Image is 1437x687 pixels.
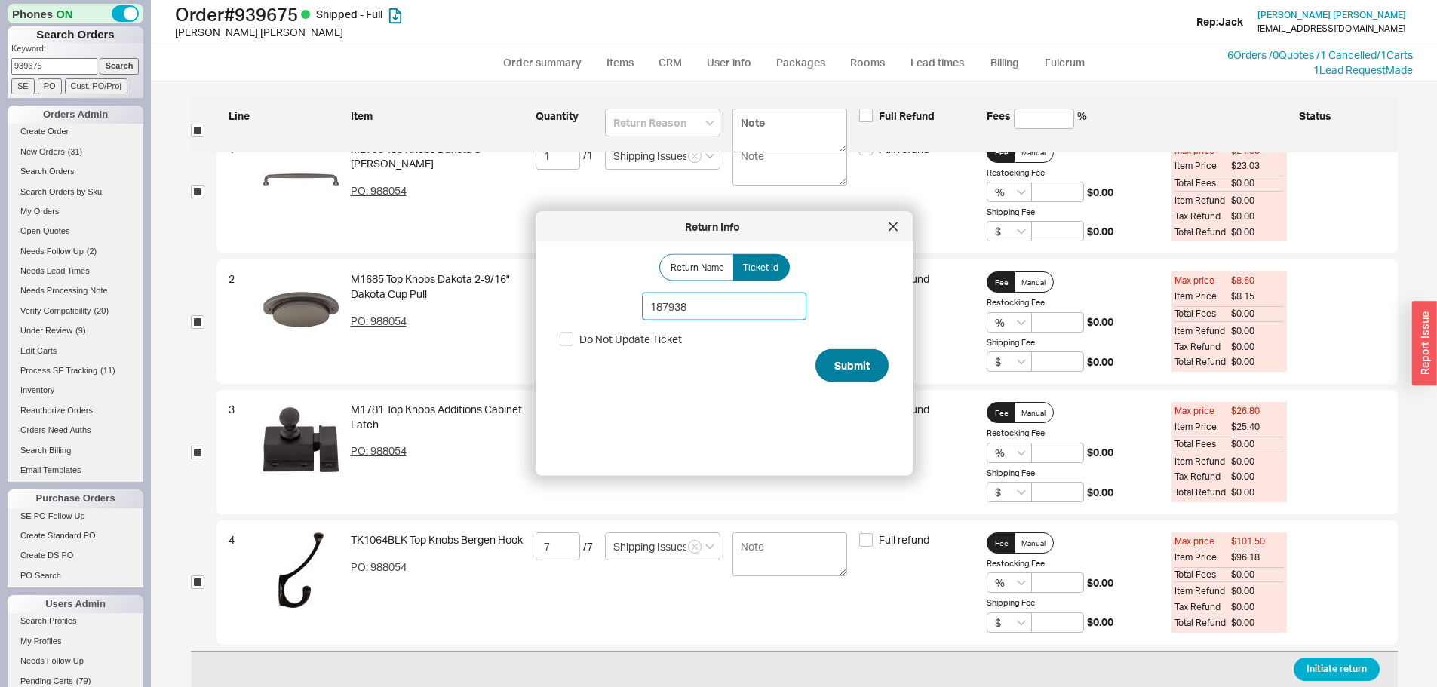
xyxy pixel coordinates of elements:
span: / 1 [583,148,593,163]
span: $0.00 [1087,314,1113,330]
div: TK1064BLK Top Knobs Bergen Hook [351,532,524,547]
a: Edit Carts [8,343,143,359]
svg: open menu [705,544,714,550]
div: Phones [8,4,143,23]
span: Needs Processing Note [20,286,108,295]
input: Select... [987,443,1032,463]
span: Fee [995,276,1009,288]
svg: open menu [1017,620,1026,626]
a: Needs Lead Times [8,263,143,279]
span: Total Fees [1174,176,1231,192]
span: Total Refund [1174,617,1231,630]
input: Full Refund [859,109,873,122]
input: SE [11,78,35,94]
span: % [1077,109,1087,152]
input: Select... [987,572,1032,593]
a: Verify Compatibility(20) [8,303,143,319]
span: Tax Refund [1174,341,1231,354]
input: Select... [987,482,1032,502]
h1: Order # 939675 [175,4,723,25]
span: $0.00 [1231,567,1284,583]
span: Initiate return [1307,660,1367,678]
span: $0.00 [1231,325,1284,338]
span: Needs Follow Up [20,247,84,256]
span: $0.00 [1087,445,1113,460]
svg: open menu [1017,450,1026,456]
span: ( 9 ) [75,326,85,335]
input: Reason [605,142,720,170]
a: Email Templates [8,462,143,478]
input: Select... [987,312,1032,333]
span: $23.03 [1231,160,1284,173]
span: $0.00 [1231,195,1284,207]
span: [PERSON_NAME] [PERSON_NAME] [1257,9,1406,20]
span: Tax Refund [1174,210,1231,223]
div: Users Admin [8,595,143,613]
input: Do Not Update Ticket [560,332,573,345]
div: M2799 Top Knobs Dakota 8" [PERSON_NAME] [351,142,524,171]
span: Fee [995,146,1009,158]
span: Do Not Update Ticket [579,332,682,347]
span: Item Refund [1174,325,1231,338]
span: Restocking Fee [987,558,1045,569]
div: Rep: Jack [1196,14,1243,29]
a: [PERSON_NAME] [PERSON_NAME] [1257,10,1406,20]
input: Select... [987,612,1032,633]
span: Total Fees [1174,437,1231,452]
input: Search [100,58,140,74]
div: Shipping Fee [987,468,1159,479]
span: Restocking Fee [987,428,1045,438]
svg: open menu [705,153,714,159]
div: M1685 Top Knobs Dakota 2-9/16" Dakota Cup Pull [351,271,524,301]
span: Quantity [536,109,593,152]
span: Full refund [879,532,929,547]
span: $25.40 [1231,421,1284,434]
span: Item Refund [1174,585,1231,598]
span: Return Name [671,262,724,274]
a: Create DS PO [8,547,143,563]
span: Fee [995,406,1009,419]
a: Fulcrum [1034,49,1096,76]
span: Max price [1174,405,1231,418]
div: Purchase Orders [8,489,143,508]
svg: open menu [1017,320,1026,326]
a: Open Quotes [8,223,143,239]
span: $0.00 [1231,210,1284,223]
a: Packages [766,49,837,76]
span: $101.50 [1231,535,1284,548]
span: Line [229,109,251,152]
span: Verify Compatibility [20,306,91,315]
svg: open menu [705,120,714,126]
img: M2795_1_ig36pd [263,142,339,217]
span: Pending Certs [20,676,73,685]
a: Search Orders by Sku [8,184,143,200]
input: Select... [987,221,1032,241]
span: Total Refund [1174,226,1231,239]
div: Shipping Fee [987,597,1159,609]
div: 4 [229,532,251,633]
div: [EMAIL_ADDRESS][DOMAIN_NAME] [1257,23,1405,34]
a: Search Profiles [8,613,143,629]
img: TK1064BLK_2_b3hgyt [263,532,339,608]
span: Status [1299,109,1386,152]
img: M2219_1_nqt2j3 [263,271,339,347]
a: Search Billing [8,443,143,459]
span: Item Price [1174,551,1231,564]
a: Lead times [899,49,975,76]
svg: open menu [1017,228,1026,235]
a: Needs Follow Up(2) [8,244,143,259]
span: $0.00 [1087,185,1113,200]
a: Rooms [840,49,896,76]
span: Submit [834,357,870,375]
a: Reauthorize Orders [8,403,143,419]
div: 2 [229,271,251,372]
a: Billing [978,49,1031,76]
span: $0.00 [1231,455,1284,468]
span: PO: 988054 [351,184,407,197]
span: Item [351,109,524,152]
input: Full refund [859,533,873,547]
a: 1Lead RequestMade [1313,63,1413,76]
span: Tax Refund [1174,471,1231,483]
a: New Orders(31) [8,144,143,160]
button: Initiate return [1294,658,1380,681]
